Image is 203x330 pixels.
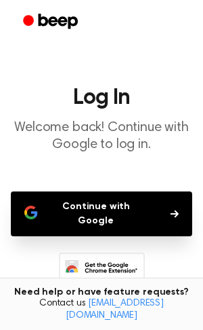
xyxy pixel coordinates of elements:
[11,191,192,236] button: Continue with Google
[11,87,192,109] h1: Log In
[66,299,164,320] a: [EMAIL_ADDRESS][DOMAIN_NAME]
[14,9,90,35] a: Beep
[8,298,195,322] span: Contact us
[11,120,192,153] p: Welcome back! Continue with Google to log in.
